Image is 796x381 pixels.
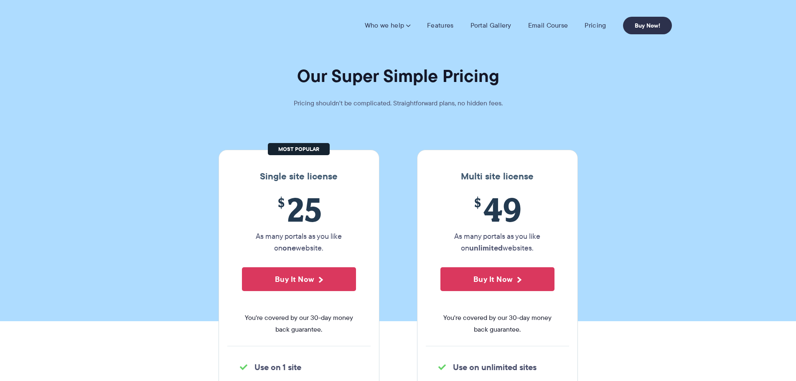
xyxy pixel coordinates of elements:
p: Pricing shouldn't be complicated. Straightforward plans, no hidden fees. [273,97,524,109]
strong: Use on 1 site [254,361,301,373]
p: As many portals as you like on website. [242,230,356,254]
span: You're covered by our 30-day money back guarantee. [242,312,356,335]
span: You're covered by our 30-day money back guarantee. [440,312,554,335]
a: Portal Gallery [470,21,511,30]
button: Buy It Now [242,267,356,291]
button: Buy It Now [440,267,554,291]
a: Buy Now! [623,17,672,34]
span: 25 [242,190,356,228]
a: Who we help [365,21,410,30]
a: Features [427,21,453,30]
a: Pricing [585,21,606,30]
a: Email Course [528,21,568,30]
h3: Multi site license [426,171,569,182]
h3: Single site license [227,171,371,182]
strong: unlimited [469,242,503,253]
strong: Use on unlimited sites [453,361,537,373]
span: 49 [440,190,554,228]
p: As many portals as you like on websites. [440,230,554,254]
strong: one [282,242,296,253]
